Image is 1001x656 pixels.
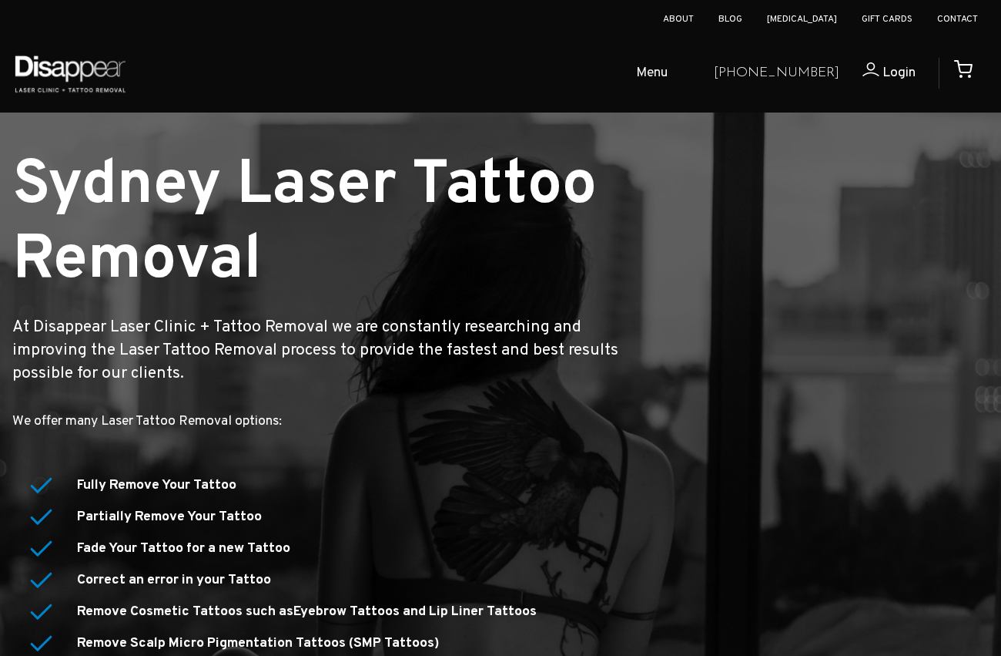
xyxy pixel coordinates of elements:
[718,13,742,25] a: Blog
[882,64,916,82] span: Login
[12,147,597,301] small: Sydney Laser Tattoo Removal
[862,13,912,25] a: Gift Cards
[582,49,701,99] a: Menu
[140,49,701,99] ul: Open Mobile Menu
[12,46,129,101] img: Disappear - Laser Clinic and Tattoo Removal Services in Sydney, Australia
[77,508,262,526] strong: Partially Remove Your Tattoo
[77,476,236,494] strong: Fully Remove Your Tattoo
[937,13,978,25] a: Contact
[77,603,537,621] strong: Remove Cosmetic Tattoos such as
[293,603,537,621] a: Eyebrow Tattoos and Lip Liner Tattoos
[636,62,668,85] span: Menu
[663,13,694,25] a: About
[77,571,271,589] strong: Correct an error in your Tattoo
[12,317,618,384] big: At Disappear Laser Clinic + Tattoo Removal we are constantly researching and improving the Laser ...
[839,62,916,85] a: Login
[77,634,439,652] a: Remove Scalp Micro Pigmentation Tattoos (SMP Tattoos)
[767,13,837,25] a: [MEDICAL_DATA]
[12,411,659,433] p: We offer many Laser Tattoo Removal options:
[77,540,290,557] strong: Fade Your Tattoo for a new Tattoo
[714,62,839,85] a: [PHONE_NUMBER]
